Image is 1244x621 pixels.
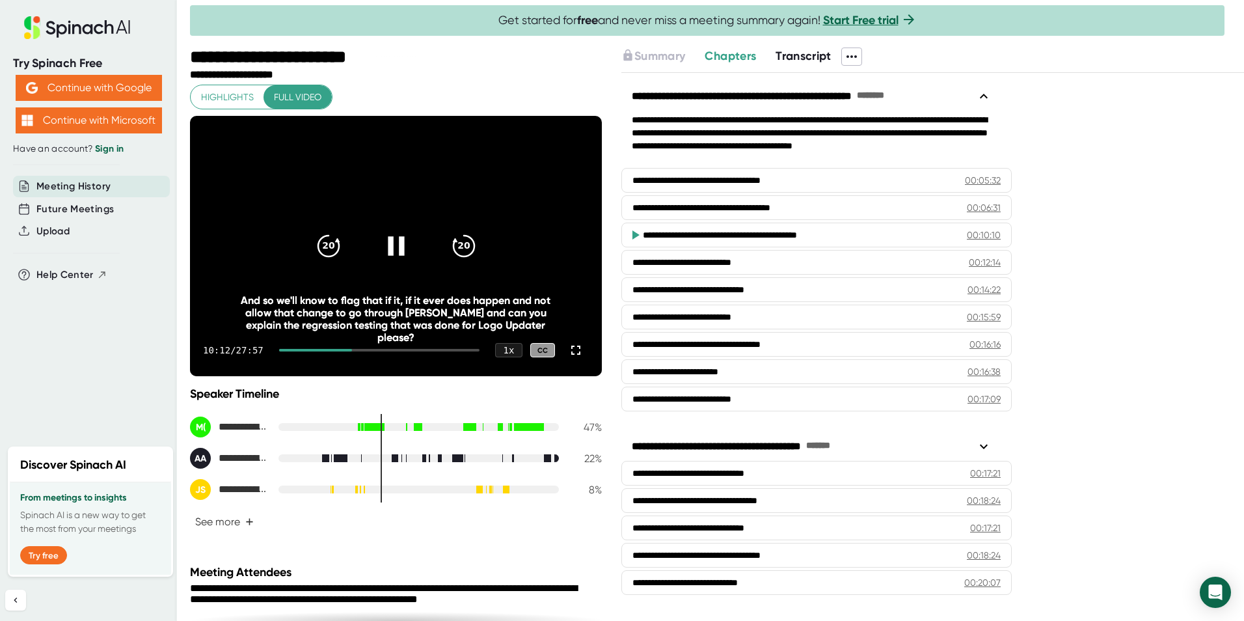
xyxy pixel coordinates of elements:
[495,343,522,357] div: 1 x
[967,494,1001,507] div: 00:18:24
[569,452,602,465] div: 22 %
[969,256,1001,269] div: 00:12:14
[634,49,685,63] span: Summary
[245,517,254,527] span: +
[776,49,832,63] span: Transcript
[190,510,259,533] button: See more+
[13,56,164,71] div: Try Spinach Free
[967,228,1001,241] div: 00:10:10
[190,479,211,500] div: JS
[190,387,602,401] div: Speaker Timeline
[970,467,1001,480] div: 00:17:21
[36,202,114,217] button: Future Meetings
[20,546,67,564] button: Try free
[1200,577,1231,608] div: Open Intercom Messenger
[705,49,756,63] span: Chapters
[5,590,26,611] button: Collapse sidebar
[16,107,162,133] button: Continue with Microsoft
[36,224,70,239] button: Upload
[13,143,164,155] div: Have an account?
[36,179,111,194] button: Meeting History
[967,549,1001,562] div: 00:18:24
[970,521,1001,534] div: 00:17:21
[95,143,124,154] a: Sign in
[231,294,560,344] div: And so we'll know to flag that if it, if it ever does happen and not allow that change to go thro...
[190,448,268,469] div: Alexandr Acuña
[967,365,1001,378] div: 00:16:38
[26,82,38,94] img: Aehbyd4JwY73AAAAAElFTkSuQmCC
[16,75,162,101] button: Continue with Google
[190,565,605,579] div: Meeting Attendees
[577,13,598,27] b: free
[967,201,1001,214] div: 00:06:31
[191,85,264,109] button: Highlights
[20,456,126,474] h2: Discover Spinach AI
[965,174,1001,187] div: 00:05:32
[203,345,264,355] div: 10:12 / 27:57
[823,13,899,27] a: Start Free trial
[969,338,1001,351] div: 00:16:16
[967,283,1001,296] div: 00:14:22
[621,48,685,65] button: Summary
[201,89,254,105] span: Highlights
[36,268,107,283] button: Help Center
[190,417,268,437] div: Mike Curtis (he/him)
[569,421,602,434] div: 47 %
[967,393,1001,406] div: 00:17:09
[190,479,268,500] div: Jerri-Ann Sturzenegger
[274,89,321,105] span: Full video
[498,13,917,28] span: Get started for and never miss a meeting summary again!
[776,48,832,65] button: Transcript
[20,508,161,536] p: Spinach AI is a new way to get the most from your meetings
[967,310,1001,324] div: 00:15:59
[964,576,1001,589] div: 00:20:07
[530,343,555,358] div: CC
[190,448,211,469] div: AA
[569,484,602,496] div: 8 %
[190,417,211,437] div: M(
[20,493,161,503] h3: From meetings to insights
[705,48,756,65] button: Chapters
[36,268,94,283] span: Help Center
[264,85,332,109] button: Full video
